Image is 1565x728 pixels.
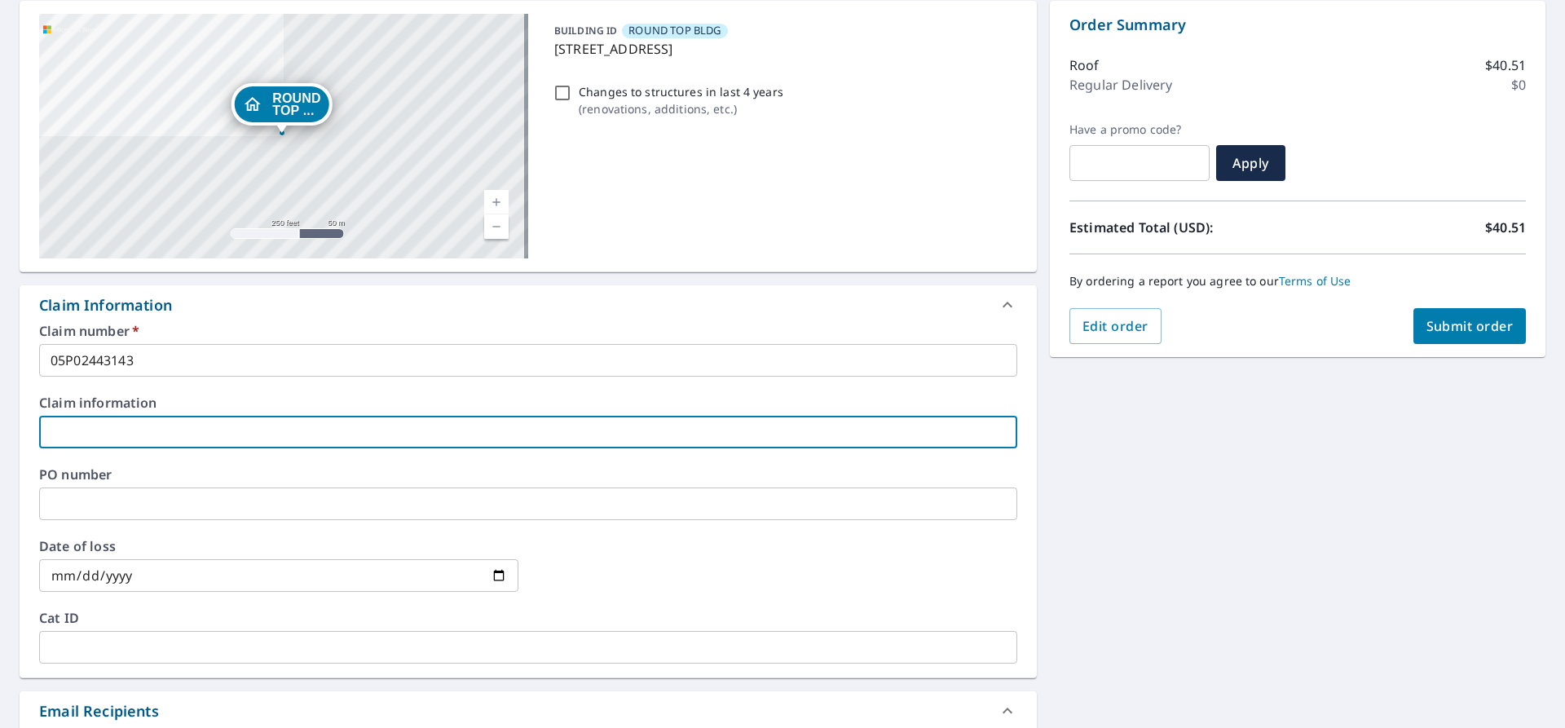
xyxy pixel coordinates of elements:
p: Regular Delivery [1069,75,1172,95]
span: ROUND TOP BLDG [628,23,721,38]
label: Date of loss [39,540,518,553]
label: Claim information [39,396,1017,409]
label: PO number [39,468,1017,481]
span: Edit order [1082,317,1148,335]
a: Current Level 17, Zoom In [484,190,509,214]
label: Have a promo code? [1069,122,1210,137]
p: $40.51 [1485,218,1526,237]
p: $0 [1511,75,1526,95]
span: Submit order [1426,317,1514,335]
div: Dropped pin, building ROUND TOP BLDG, Residential property, 50003 County Road Z Burlington, CO 80... [231,83,333,134]
p: ( renovations, additions, etc. ) [579,100,783,117]
a: Current Level 17, Zoom Out [484,214,509,239]
p: Estimated Total (USD): [1069,218,1298,237]
p: Roof [1069,55,1100,75]
div: Email Recipients [39,700,159,722]
button: Edit order [1069,308,1162,344]
label: Cat ID [39,611,1017,624]
p: By ordering a report you agree to our [1069,274,1526,289]
label: Claim number [39,324,1017,338]
p: $40.51 [1485,55,1526,75]
button: Apply [1216,145,1285,181]
p: Order Summary [1069,14,1526,36]
div: Claim Information [39,294,172,316]
p: BUILDING ID [554,24,617,38]
a: Terms of Use [1279,273,1351,289]
p: Changes to structures in last 4 years [579,83,783,100]
span: ROUND TOP ... [272,92,321,117]
p: [STREET_ADDRESS] [554,39,1011,59]
button: Submit order [1413,308,1527,344]
div: Claim Information [20,285,1037,324]
span: Apply [1229,154,1272,172]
